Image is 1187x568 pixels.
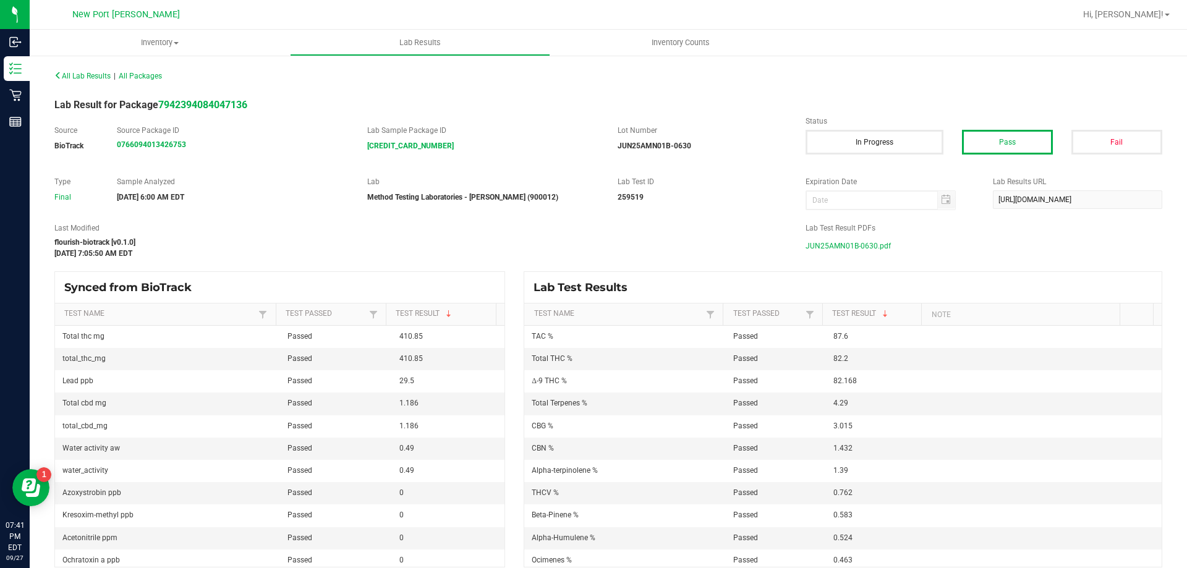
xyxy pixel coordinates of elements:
span: Passed [287,332,312,341]
p: 07:41 PM EDT [6,520,24,553]
span: Passed [733,399,758,407]
span: | [114,72,116,80]
span: 410.85 [399,332,423,341]
span: Passed [287,399,312,407]
span: 0 [399,511,404,519]
iframe: Resource center unread badge [36,467,51,482]
span: Synced from BioTrack [64,281,201,294]
a: [CREDIT_CARD_NUMBER] [367,142,454,150]
span: Alpha-Humulene % [532,533,595,542]
span: Passed [733,354,758,363]
span: JUN25AMN01B-0630.pdf [806,237,891,255]
span: Passed [733,511,758,519]
p: 09/27 [6,553,24,562]
a: Test PassedSortable [286,309,366,319]
span: Total cbd mg [62,399,106,407]
span: All Packages [119,72,162,80]
a: 7942394084047136 [158,99,247,111]
button: Fail [1071,130,1162,155]
span: 410.85 [399,354,423,363]
span: THCV % [532,488,559,497]
strong: JUN25AMN01B-0630 [618,142,691,150]
span: Total Terpenes % [532,399,587,407]
label: Last Modified [54,223,787,234]
span: All Lab Results [54,72,111,80]
label: Lab Test ID [618,176,787,187]
span: Lab Results [383,37,457,48]
span: Passed [287,533,312,542]
a: Inventory [30,30,290,56]
strong: [DATE] 6:00 AM EDT [117,193,184,201]
span: Hi, [PERSON_NAME]! [1083,9,1164,19]
label: Type [54,176,98,187]
span: 1.39 [833,466,848,475]
span: 1.186 [399,422,419,430]
span: Passed [733,376,758,385]
button: Pass [962,130,1053,155]
span: Ocimenes % [532,556,572,564]
span: Lead ppb [62,376,93,385]
span: 82.168 [833,376,857,385]
span: Passed [733,422,758,430]
span: 0.762 [833,488,853,497]
a: Test PassedSortable [733,309,802,319]
span: 87.6 [833,332,848,341]
a: Filter [703,307,718,322]
label: Lab Test Result PDFs [806,223,1162,234]
span: CBG % [532,422,553,430]
label: Source [54,125,98,136]
a: Test ResultSortable [396,309,491,319]
label: Expiration Date [806,176,975,187]
span: Passed [287,444,312,452]
label: Lab Sample Package ID [367,125,599,136]
div: Final [54,192,98,203]
label: Lab Results URL [993,176,1162,187]
a: Test NameSortable [534,309,703,319]
span: 1.432 [833,444,853,452]
a: Filter [802,307,817,322]
label: Lot Number [618,125,787,136]
span: 0.583 [833,511,853,519]
a: Filter [255,307,270,322]
span: CBN % [532,444,554,452]
a: Test ResultSortable [832,309,917,319]
span: Beta-Pinene % [532,511,579,519]
span: Inventory Counts [635,37,726,48]
span: Ochratoxin a ppb [62,556,120,564]
span: Δ-9 THC % [532,376,567,385]
span: Acetonitrile ppm [62,533,117,542]
span: Kresoxim-methyl ppb [62,511,134,519]
span: 0.49 [399,444,414,452]
span: Passed [287,376,312,385]
span: 29.5 [399,376,414,385]
strong: BioTrack [54,142,83,150]
span: Passed [287,556,312,564]
span: Sortable [444,309,454,319]
span: 0.463 [833,556,853,564]
span: Azoxystrobin ppb [62,488,121,497]
span: Water activity aw [62,444,120,452]
span: 3.015 [833,422,853,430]
inline-svg: Inventory [9,62,22,75]
button: In Progress [806,130,943,155]
strong: flourish-biotrack [v0.1.0] [54,238,135,247]
span: Passed [733,533,758,542]
span: Passed [287,488,312,497]
a: Lab Results [290,30,550,56]
a: Filter [366,307,381,322]
span: Passed [733,466,758,475]
a: 0766094013426753 [117,140,186,149]
span: Passed [733,444,758,452]
span: 0 [399,533,404,542]
span: Passed [287,422,312,430]
a: Test NameSortable [64,309,255,319]
span: Passed [733,332,758,341]
strong: [DATE] 7:05:50 AM EDT [54,249,132,258]
span: 82.2 [833,354,848,363]
label: Status [806,116,1162,127]
span: Passed [733,556,758,564]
